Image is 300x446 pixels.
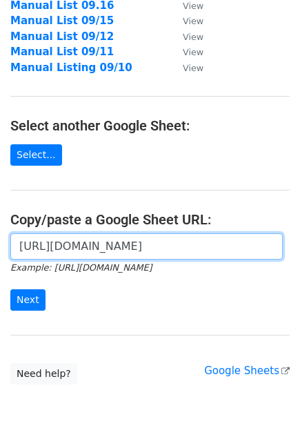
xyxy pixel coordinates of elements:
[10,144,62,166] a: Select...
[204,365,290,377] a: Google Sheets
[169,46,203,58] a: View
[10,14,114,27] a: Manual List 09/15
[10,211,290,228] h4: Copy/paste a Google Sheet URL:
[231,380,300,446] iframe: Chat Widget
[10,289,46,311] input: Next
[169,61,203,74] a: View
[10,363,77,385] a: Need help?
[10,30,114,43] a: Manual List 09/12
[10,61,132,74] a: Manual Listing 09/10
[10,233,283,260] input: Paste your Google Sheet URL here
[10,117,290,134] h4: Select another Google Sheet:
[10,262,152,273] small: Example: [URL][DOMAIN_NAME]
[183,1,203,11] small: View
[183,63,203,73] small: View
[169,30,203,43] a: View
[10,46,114,58] a: Manual List 09/11
[183,16,203,26] small: View
[183,32,203,42] small: View
[169,14,203,27] a: View
[183,47,203,57] small: View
